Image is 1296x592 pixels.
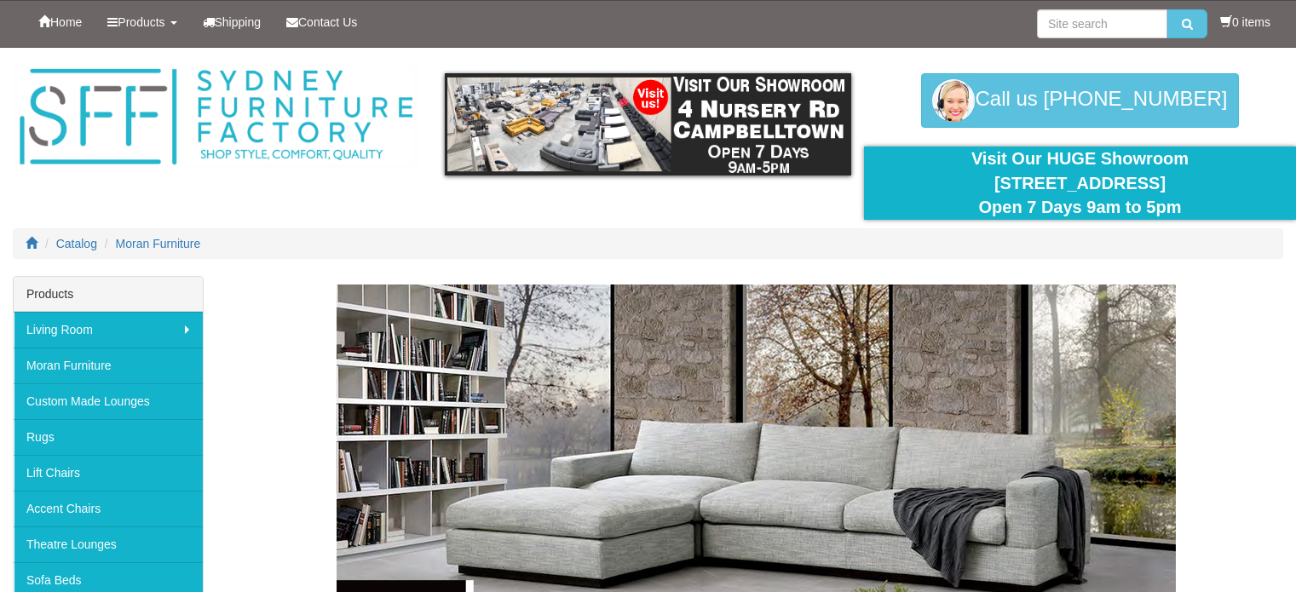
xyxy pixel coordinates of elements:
[56,237,97,250] a: Catalog
[190,1,274,43] a: Shipping
[14,455,203,491] a: Lift Chairs
[274,1,370,43] a: Contact Us
[95,1,189,43] a: Products
[1037,9,1167,38] input: Site search
[26,1,95,43] a: Home
[445,73,851,175] img: showroom.gif
[14,419,203,455] a: Rugs
[215,15,262,29] span: Shipping
[298,15,357,29] span: Contact Us
[877,147,1283,220] div: Visit Our HUGE Showroom [STREET_ADDRESS] Open 7 Days 9am to 5pm
[118,15,164,29] span: Products
[14,277,203,312] div: Products
[14,383,203,419] a: Custom Made Lounges
[14,526,203,562] a: Theatre Lounges
[116,237,201,250] a: Moran Furniture
[50,15,82,29] span: Home
[14,312,203,348] a: Living Room
[14,491,203,526] a: Accent Chairs
[13,65,419,170] img: Sydney Furniture Factory
[1220,14,1270,31] li: 0 items
[14,348,203,383] a: Moran Furniture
